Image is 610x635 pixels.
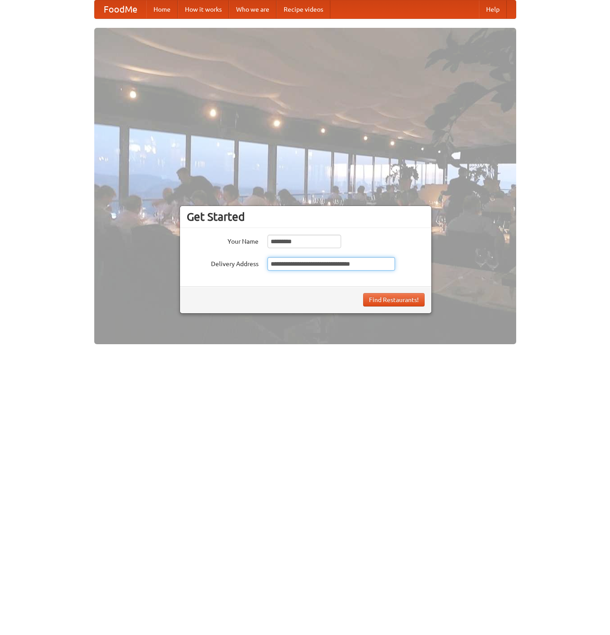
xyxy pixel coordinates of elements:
a: How it works [178,0,229,18]
button: Find Restaurants! [363,293,425,307]
h3: Get Started [187,210,425,223]
label: Your Name [187,235,259,246]
a: Who we are [229,0,276,18]
label: Delivery Address [187,257,259,268]
a: FoodMe [95,0,146,18]
a: Help [479,0,507,18]
a: Recipe videos [276,0,330,18]
a: Home [146,0,178,18]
